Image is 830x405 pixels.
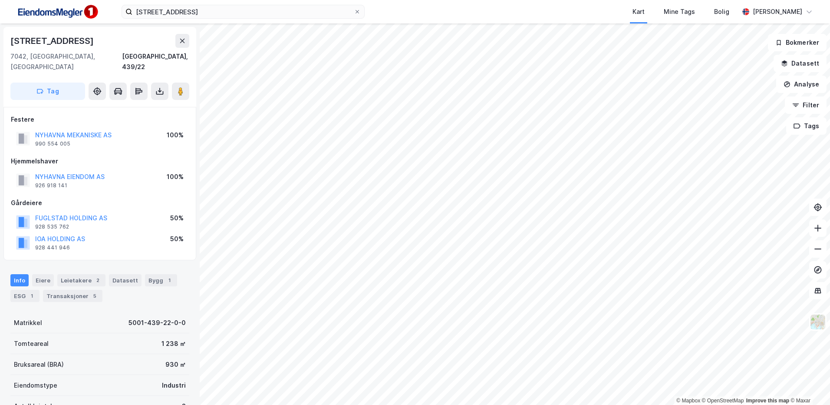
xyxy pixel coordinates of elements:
[774,55,827,72] button: Datasett
[93,276,102,285] div: 2
[768,34,827,51] button: Bokmerker
[714,7,729,17] div: Bolig
[14,359,64,370] div: Bruksareal (BRA)
[14,318,42,328] div: Matrikkel
[10,83,85,100] button: Tag
[632,7,645,17] div: Kart
[35,140,70,147] div: 990 554 005
[109,274,142,286] div: Datasett
[170,213,184,223] div: 50%
[167,172,184,182] div: 100%
[785,96,827,114] button: Filter
[35,244,70,251] div: 928 441 946
[90,292,99,300] div: 5
[165,359,186,370] div: 930 ㎡
[35,182,67,189] div: 926 918 141
[676,398,700,404] a: Mapbox
[161,339,186,349] div: 1 238 ㎡
[11,156,189,166] div: Hjemmelshaver
[746,398,789,404] a: Improve this map
[165,276,174,285] div: 1
[11,114,189,125] div: Festere
[11,198,189,208] div: Gårdeiere
[664,7,695,17] div: Mine Tags
[753,7,802,17] div: [PERSON_NAME]
[57,274,105,286] div: Leietakere
[14,339,49,349] div: Tomteareal
[10,274,29,286] div: Info
[787,363,830,405] iframe: Chat Widget
[787,363,830,405] div: Kontrollprogram for chat
[14,2,101,22] img: F4PB6Px+NJ5v8B7XTbfpPpyloAAAAASUVORK5CYII=
[128,318,186,328] div: 5001-439-22-0-0
[162,380,186,391] div: Industri
[122,51,189,72] div: [GEOGRAPHIC_DATA], 439/22
[702,398,744,404] a: OpenStreetMap
[35,223,69,230] div: 928 535 762
[776,76,827,93] button: Analyse
[27,292,36,300] div: 1
[10,290,40,302] div: ESG
[32,274,54,286] div: Eiere
[10,34,96,48] div: [STREET_ADDRESS]
[786,117,827,135] button: Tags
[170,234,184,244] div: 50%
[10,51,122,72] div: 7042, [GEOGRAPHIC_DATA], [GEOGRAPHIC_DATA]
[167,130,184,140] div: 100%
[132,5,354,18] input: Søk på adresse, matrikkel, gårdeiere, leietakere eller personer
[145,274,177,286] div: Bygg
[14,380,57,391] div: Eiendomstype
[810,314,826,330] img: Z
[43,290,102,302] div: Transaksjoner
